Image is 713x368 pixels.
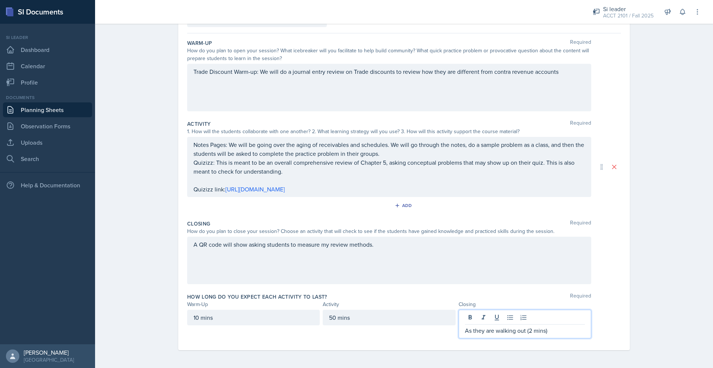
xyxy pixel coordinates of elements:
[187,227,591,235] div: How do you plan to close your session? Choose an activity that will check to see if the students ...
[24,349,74,356] div: [PERSON_NAME]
[193,158,585,176] p: Quizizz: This is meant to be an overall comprehensive review of Chapter 5, asking conceptual prob...
[396,203,412,208] div: Add
[193,185,585,194] p: Quizizz link:
[323,300,455,308] div: Activity
[392,200,416,211] button: Add
[187,300,320,308] div: Warm-Up
[603,12,654,20] div: ACCT 2101 / Fall 2025
[225,185,285,193] a: [URL][DOMAIN_NAME]
[465,326,585,335] p: As they are walking out (2 mins)
[3,178,92,193] div: Help & Documentation
[187,128,591,135] div: 1. How will the students collaborate with one another? 2. What learning strategy will you use? 3....
[570,293,591,300] span: Required
[3,75,92,90] a: Profile
[329,313,449,322] p: 50 mins
[3,42,92,57] a: Dashboard
[3,135,92,150] a: Uploads
[187,47,591,62] div: How do you plan to open your session? What icebreaker will you facilitate to help build community...
[3,34,92,41] div: Si leader
[193,240,585,249] p: A QR code will show asking students to measure my review methods.
[193,313,313,322] p: 10 mins
[570,120,591,128] span: Required
[603,4,654,13] div: Si leader
[3,102,92,117] a: Planning Sheets
[3,151,92,166] a: Search
[3,94,92,101] div: Documents
[187,120,211,128] label: Activity
[187,39,212,47] label: Warm-Up
[24,356,74,364] div: [GEOGRAPHIC_DATA]
[3,119,92,134] a: Observation Forms
[187,293,327,300] label: How long do you expect each activity to last?
[570,39,591,47] span: Required
[459,300,591,308] div: Closing
[193,67,585,76] p: Trade Discount Warm-up: We will do a journal entry review on Trade discounts to review how they a...
[3,59,92,73] a: Calendar
[570,220,591,227] span: Required
[187,220,210,227] label: Closing
[193,140,585,158] p: Notes Pages: We will be going over the aging of receivables and schedules. We will go through the...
